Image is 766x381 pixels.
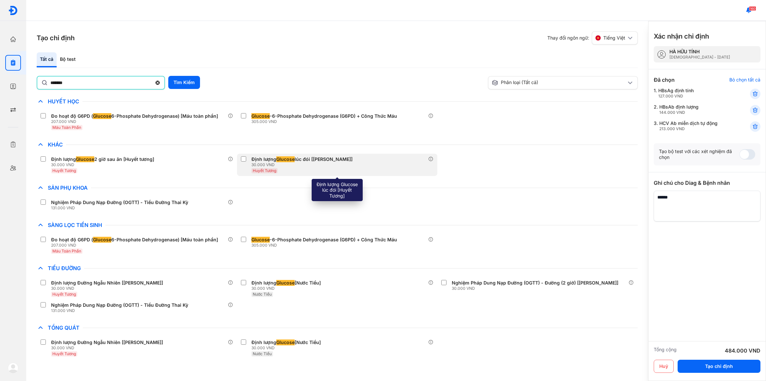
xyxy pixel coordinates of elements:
[93,237,111,243] span: Glucose
[251,113,270,119] span: Glucose
[654,76,675,84] div: Đã chọn
[251,237,270,243] span: Glucose
[51,199,188,205] div: Nghiệm Pháp Dung Nạp Đường (OGTT) - Tiểu Đường Thai Kỳ
[658,88,694,99] div: HBsAg định tính
[51,280,163,286] div: Định lượng Đường Ngẫu Nhiên [[PERSON_NAME]]
[251,237,397,243] div: -6-Phosphate Dehydrogenase (G6PD) + Công Thức Máu
[452,286,621,291] div: 30.000 VND
[45,98,82,105] span: Huyết Học
[654,88,734,99] div: 1.
[678,360,760,373] button: Tạo chỉ định
[168,76,200,89] button: Tìm Kiếm
[492,79,626,86] div: Phân loại (Tất cả)
[45,141,66,148] span: Khác
[251,345,323,351] div: 30.000 VND
[93,113,111,119] span: Glucose
[547,31,638,44] div: Thay đổi ngôn ngữ:
[654,179,760,187] div: Ghi chú cho Diag & Bệnh nhân
[654,360,674,373] button: Huỷ
[251,286,323,291] div: 30.000 VND
[8,6,18,15] img: logo
[251,339,321,345] div: Định lượng [Nước Tiểu]
[51,302,188,308] div: Nghiệm Pháp Dung Nạp Đường (OGTT) - Tiểu Đường Thai Kỳ
[251,243,400,248] div: 305.000 VND
[669,55,730,60] div: [DEMOGRAPHIC_DATA] - [DATE]
[37,52,57,67] div: Tất cả
[251,280,321,286] div: Định lượng [Nước Tiểu]
[76,156,94,162] span: Glucose
[45,265,84,271] span: Tiểu Đường
[251,162,355,167] div: 30.000 VND
[52,249,81,253] span: Máu Toàn Phần
[52,168,76,173] span: Huyết Tương
[51,339,163,345] div: Định lượng Đường Ngẫu Nhiên [[PERSON_NAME]]
[253,351,272,356] span: Nước Tiểu
[253,168,276,173] span: Huyết Tương
[749,6,756,11] span: 160
[51,308,191,313] div: 131.000 VND
[659,104,699,115] div: HBsAb định lượng
[276,156,295,162] span: Glucose
[51,113,218,119] div: Đo hoạt độ G6PD ( 6-Phosphate Dehydrogenase) [Máu toàn phần]
[659,120,718,131] div: HCV Ab miễn dịch tự động
[51,162,157,167] div: 30.000 VND
[8,363,18,373] img: logo
[45,184,91,191] span: Sản Phụ Khoa
[253,292,272,297] span: Nước Tiểu
[52,125,81,130] span: Máu Toàn Phần
[658,94,694,99] div: 127.000 VND
[52,351,76,356] span: Huyết Tương
[452,280,618,286] div: Nghiệm Pháp Dung Nạp Đường (OGTT) - Đường (2 giờ) [[PERSON_NAME]]
[725,347,760,355] div: 484.000 VND
[654,104,734,115] div: 2.
[729,77,760,83] div: Bỏ chọn tất cả
[51,237,218,243] div: Đo hoạt độ G6PD ( 6-Phosphate Dehydrogenase) [Máu toàn phần]
[654,32,709,41] h3: Xác nhận chỉ định
[51,345,166,351] div: 30.000 VND
[276,339,295,345] span: Glucose
[51,243,221,248] div: 207.000 VND
[37,33,75,43] h3: Tạo chỉ định
[276,280,295,286] span: Glucose
[51,286,166,291] div: 30.000 VND
[659,126,718,131] div: 213.000 VND
[659,110,699,115] div: 144.000 VND
[251,119,400,124] div: 305.000 VND
[52,292,76,297] span: Huyết Tương
[669,49,730,55] div: HÀ HỮU TÍNH
[603,35,625,41] span: Tiếng Việt
[45,222,105,228] span: Sàng Lọc Tiền Sinh
[659,148,739,160] div: Tạo bộ test với các xét nghiệm đã chọn
[51,205,191,211] div: 131.000 VND
[654,120,734,131] div: 3.
[45,324,83,331] span: Tổng Quát
[251,156,353,162] div: Định lượng lúc đói [[PERSON_NAME]]
[251,113,397,119] div: -6-Phosphate Dehydrogenase (G6PD) + Công Thức Máu
[654,347,677,355] div: Tổng cộng
[57,52,79,67] div: Bộ test
[51,119,221,124] div: 207.000 VND
[51,156,154,162] div: Định lượng 2 giờ sau ăn [Huyết tương]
